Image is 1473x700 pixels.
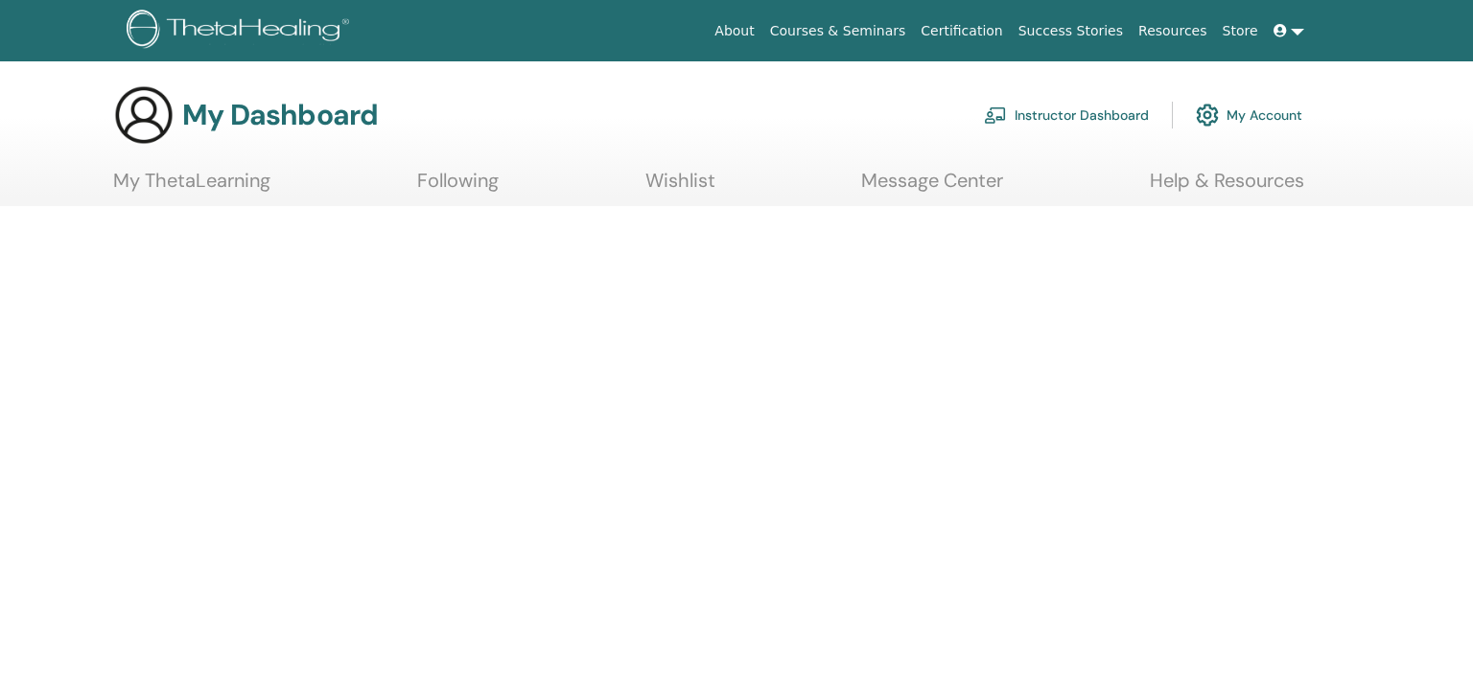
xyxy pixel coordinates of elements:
[182,98,378,132] h3: My Dashboard
[1196,94,1302,136] a: My Account
[984,106,1007,124] img: chalkboard-teacher.svg
[417,169,499,206] a: Following
[762,13,914,49] a: Courses & Seminars
[984,94,1149,136] a: Instructor Dashboard
[645,169,715,206] a: Wishlist
[1150,169,1304,206] a: Help & Resources
[1215,13,1266,49] a: Store
[1196,99,1219,131] img: cog.svg
[861,169,1003,206] a: Message Center
[707,13,761,49] a: About
[1131,13,1215,49] a: Resources
[913,13,1010,49] a: Certification
[113,84,175,146] img: generic-user-icon.jpg
[1011,13,1131,49] a: Success Stories
[113,169,270,206] a: My ThetaLearning
[127,10,356,53] img: logo.png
